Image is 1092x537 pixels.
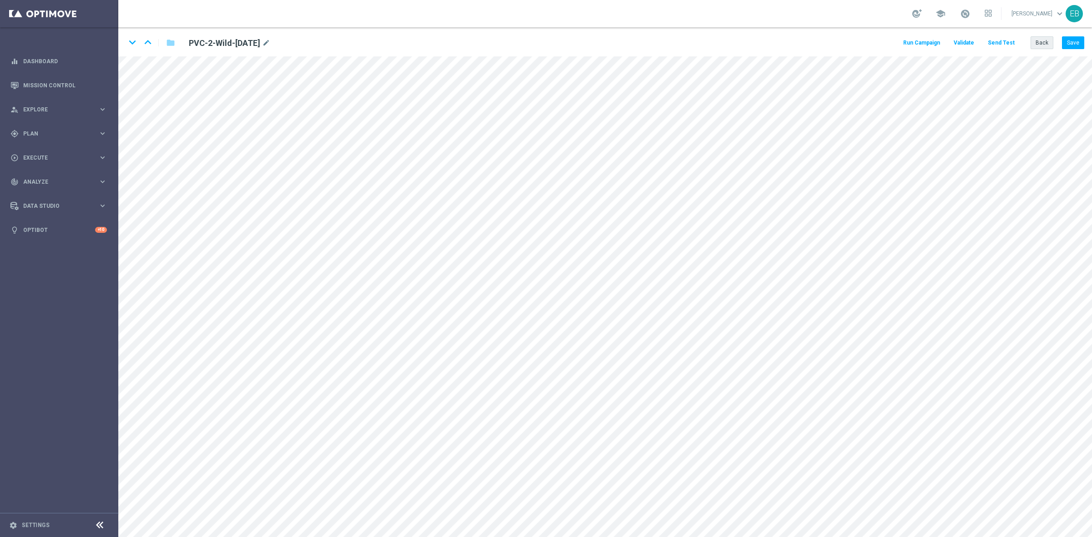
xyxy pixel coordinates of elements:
button: gps_fixed Plan keyboard_arrow_right [10,130,107,137]
i: gps_fixed [10,130,19,138]
a: [PERSON_NAME]keyboard_arrow_down [1011,7,1066,20]
span: Data Studio [23,203,98,209]
button: folder [165,35,176,50]
button: play_circle_outline Execute keyboard_arrow_right [10,154,107,161]
div: Optibot [10,218,107,242]
span: Plan [23,131,98,136]
button: Back [1031,36,1053,49]
span: Validate [954,40,974,46]
i: settings [9,521,17,529]
a: Dashboard [23,49,107,73]
span: school [935,9,945,19]
button: track_changes Analyze keyboard_arrow_right [10,178,107,186]
span: Explore [23,107,98,112]
i: keyboard_arrow_down [126,35,139,49]
i: play_circle_outline [10,154,19,162]
div: +10 [95,227,107,233]
button: lightbulb Optibot +10 [10,226,107,234]
span: Analyze [23,179,98,185]
div: Mission Control [10,73,107,97]
i: keyboard_arrow_right [98,105,107,114]
div: Dashboard [10,49,107,73]
h2: PVC-2-Wild-[DATE] [189,38,260,49]
button: person_search Explore keyboard_arrow_right [10,106,107,113]
div: Explore [10,105,98,114]
a: Optibot [23,218,95,242]
i: keyboard_arrow_right [98,129,107,138]
i: keyboard_arrow_up [141,35,155,49]
div: Data Studio [10,202,98,210]
a: Mission Control [23,73,107,97]
span: Execute [23,155,98,161]
span: keyboard_arrow_down [1055,9,1065,19]
div: EB [1066,5,1083,22]
div: Analyze [10,178,98,186]
button: Send Test [986,37,1016,49]
div: Execute [10,154,98,162]
div: Plan [10,130,98,138]
button: equalizer Dashboard [10,58,107,65]
i: equalizer [10,57,19,65]
button: Data Studio keyboard_arrow_right [10,202,107,210]
button: Save [1062,36,1084,49]
i: keyboard_arrow_right [98,153,107,162]
i: folder [166,37,175,48]
i: track_changes [10,178,19,186]
i: person_search [10,105,19,114]
i: keyboard_arrow_right [98,201,107,210]
i: keyboard_arrow_right [98,177,107,186]
button: Run Campaign [902,37,941,49]
a: Settings [22,522,50,528]
button: Mission Control [10,82,107,89]
button: Validate [952,37,976,49]
i: lightbulb [10,226,19,234]
i: mode_edit [262,38,270,49]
